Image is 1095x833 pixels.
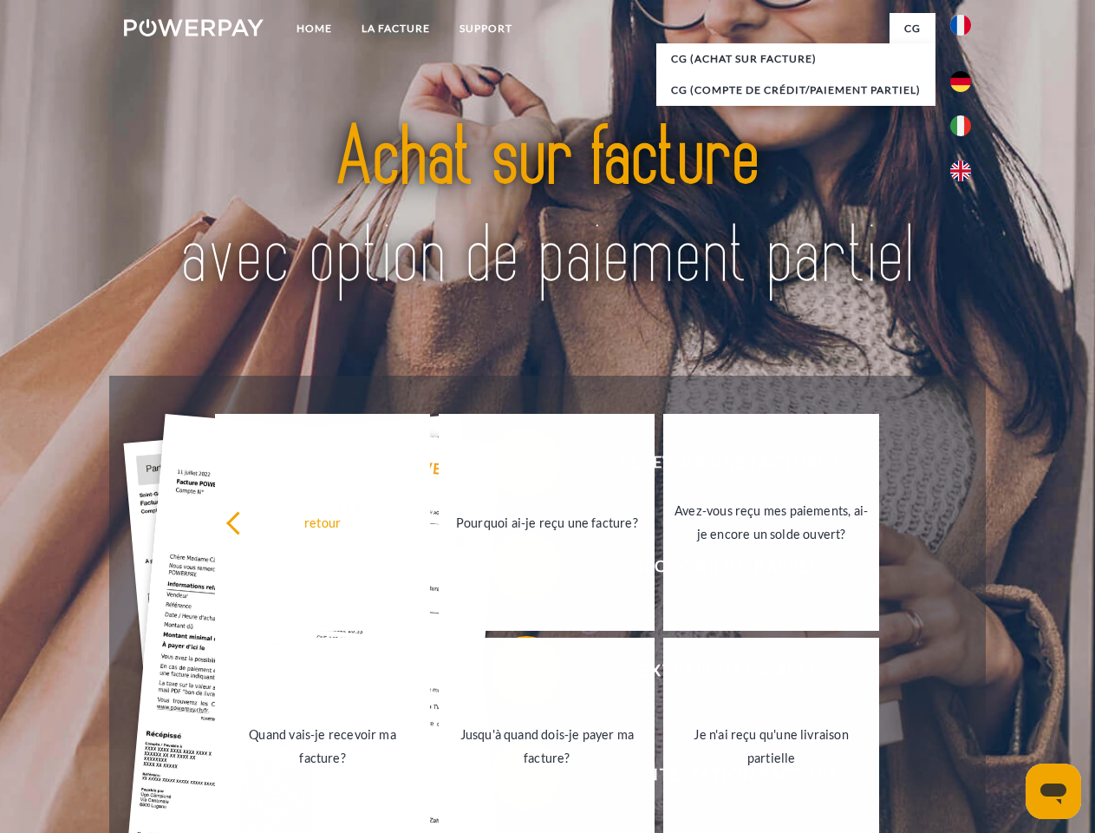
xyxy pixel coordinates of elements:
div: Avez-vous reçu mes paiements, ai-je encore un solde ouvert? [674,499,869,546]
div: Jusqu'à quand dois-je payer ma facture? [449,723,644,770]
div: Pourquoi ai-je reçu une facture? [449,510,644,534]
div: Quand vais-je recevoir ma facture? [225,723,420,770]
a: LA FACTURE [347,13,445,44]
img: en [950,161,971,181]
a: CG (achat sur facture) [656,43,935,75]
img: it [950,115,971,136]
a: Avez-vous reçu mes paiements, ai-je encore un solde ouvert? [663,414,879,631]
a: CG [890,13,935,44]
img: title-powerpay_fr.svg [166,83,929,332]
a: Support [445,13,527,44]
img: de [950,71,971,92]
img: fr [950,15,971,36]
div: Je n'ai reçu qu'une livraison partielle [674,723,869,770]
img: logo-powerpay-white.svg [124,19,264,36]
a: CG (Compte de crédit/paiement partiel) [656,75,935,106]
a: Home [282,13,347,44]
iframe: Bouton de lancement de la fenêtre de messagerie [1026,764,1081,819]
div: retour [225,510,420,534]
